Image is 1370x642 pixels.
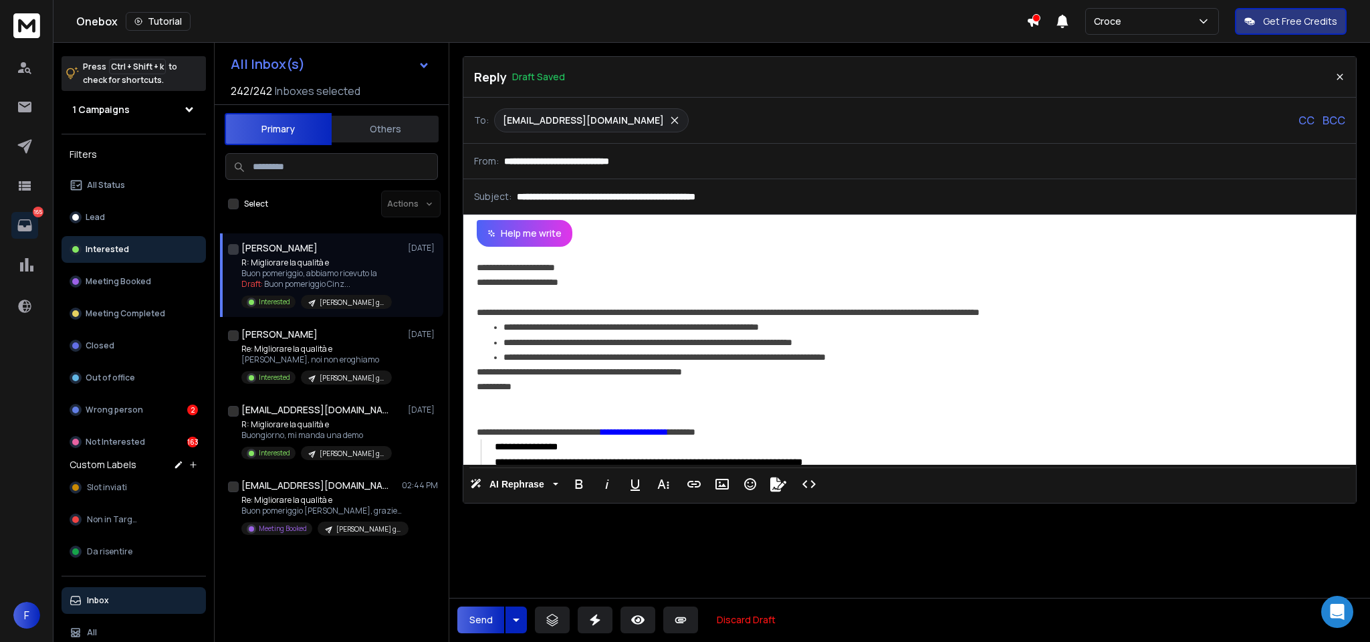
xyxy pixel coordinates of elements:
[241,257,392,268] p: R: Migliorare la qualità e
[76,12,1026,31] div: Onebox
[86,308,165,319] p: Meeting Completed
[709,471,735,498] button: Insert Image (Ctrl+P)
[62,332,206,359] button: Closed
[33,207,43,217] p: 165
[62,268,206,295] button: Meeting Booked
[474,114,489,127] p: To:
[1263,15,1337,28] p: Get Free Credits
[87,514,140,525] span: Non in Target
[62,172,206,199] button: All Status
[622,471,648,498] button: Underline (Ctrl+U)
[86,372,135,383] p: Out of office
[62,145,206,164] h3: Filters
[70,458,136,471] h3: Custom Labels
[474,190,511,203] p: Subject:
[86,405,143,415] p: Wrong person
[72,103,130,116] h1: 1 Campaigns
[241,495,402,506] p: Re: Migliorare la qualità e
[259,297,290,307] p: Interested
[87,546,132,557] span: Da risentire
[62,204,206,231] button: Lead
[467,471,561,498] button: AI Rephrase
[402,480,438,491] p: 02:44 PM
[87,180,125,191] p: All Status
[62,397,206,423] button: Wrong person2
[477,220,572,247] button: Help me write
[13,602,40,629] button: F
[320,449,384,459] p: [PERSON_NAME] gesi - ottobre
[241,268,392,279] p: Buon pomeriggio, abbiamo ricevuto la
[796,471,822,498] button: Code View
[332,114,439,144] button: Others
[62,236,206,263] button: Interested
[1235,8,1347,35] button: Get Free Credits
[86,437,145,447] p: Not Interested
[62,538,206,565] button: Da risentire
[86,212,105,223] p: Lead
[86,244,129,255] p: Interested
[594,471,620,498] button: Italic (Ctrl+I)
[737,471,763,498] button: Emoticons
[231,58,305,71] h1: All Inbox(s)
[241,278,263,290] span: Draft:
[62,364,206,391] button: Out of office
[62,96,206,123] button: 1 Campaigns
[241,506,402,516] p: Buon pomeriggio [PERSON_NAME], grazie per
[231,83,272,99] span: 242 / 242
[566,471,592,498] button: Bold (Ctrl+B)
[87,482,127,493] span: Slot inviati
[259,372,290,383] p: Interested
[259,524,307,534] p: Meeting Booked
[706,607,786,633] button: Discard Draft
[1321,596,1353,628] div: Open Intercom Messenger
[241,328,318,341] h1: [PERSON_NAME]
[241,479,388,492] h1: [EMAIL_ADDRESS][DOMAIN_NAME]
[503,114,664,127] p: [EMAIL_ADDRESS][DOMAIN_NAME]
[87,627,97,638] p: All
[320,298,384,308] p: [PERSON_NAME] gesi - ottobre
[241,354,392,365] p: [PERSON_NAME], noi non eroghiamo
[187,405,198,415] div: 2
[681,471,707,498] button: Insert Link (Ctrl+K)
[408,329,438,340] p: [DATE]
[62,506,206,533] button: Non in Target
[766,471,791,498] button: Signature
[474,154,499,168] p: From:
[187,437,198,447] div: 163
[62,474,206,501] button: Slot inviati
[1323,112,1345,128] p: BCC
[244,199,268,209] label: Select
[11,212,38,239] a: 165
[62,300,206,327] button: Meeting Completed
[126,12,191,31] button: Tutorial
[259,448,290,458] p: Interested
[408,243,438,253] p: [DATE]
[109,59,166,74] span: Ctrl + Shift + k
[487,479,547,490] span: AI Rephrase
[336,524,401,534] p: [PERSON_NAME] gesi - ottobre
[474,68,507,86] p: Reply
[86,276,151,287] p: Meeting Booked
[512,70,565,84] p: Draft Saved
[220,51,441,78] button: All Inbox(s)
[86,340,114,351] p: Closed
[651,471,676,498] button: More Text
[275,83,360,99] h3: Inboxes selected
[1298,112,1315,128] p: CC
[62,429,206,455] button: Not Interested163
[408,405,438,415] p: [DATE]
[62,587,206,614] button: Inbox
[225,113,332,145] button: Primary
[241,403,388,417] h1: [EMAIL_ADDRESS][DOMAIN_NAME]
[1094,15,1127,28] p: Croce
[241,419,392,430] p: R: Migliorare la qualità e
[83,60,177,87] p: Press to check for shortcuts.
[241,241,318,255] h1: [PERSON_NAME]
[241,430,392,441] p: Buongiorno, mi manda una demo
[241,344,392,354] p: Re: Migliorare la qualità e
[264,278,350,290] span: Buon pomeriggio Cinz ...
[87,595,109,606] p: Inbox
[320,373,384,383] p: [PERSON_NAME] gesi - ottobre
